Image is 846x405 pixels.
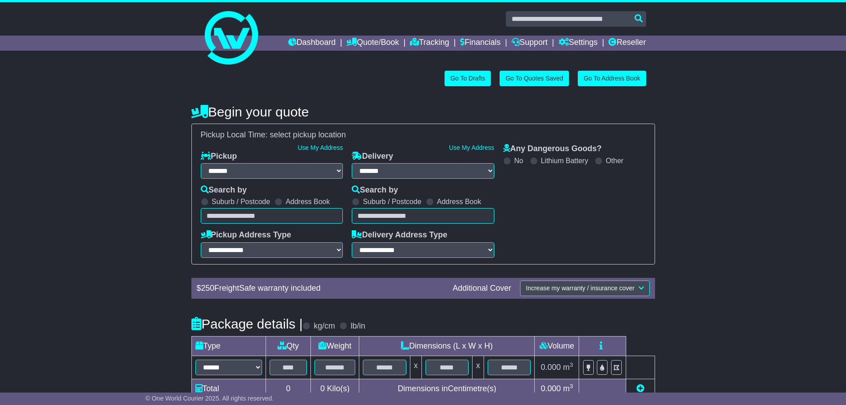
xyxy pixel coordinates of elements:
label: Delivery [352,152,393,161]
label: kg/cm [314,321,335,331]
a: Support [512,36,548,51]
a: Go To Address Book [578,71,646,86]
td: Kilo(s) [311,379,359,398]
div: Additional Cover [448,284,516,293]
td: 0 [266,379,311,398]
sup: 3 [570,361,573,368]
span: select pickup location [270,130,346,139]
label: Lithium Battery [541,156,588,165]
button: Increase my warranty / insurance cover [520,281,649,296]
a: Use My Address [449,144,494,151]
label: Suburb / Postcode [212,197,270,206]
label: lb/in [350,321,365,331]
td: x [473,356,484,379]
label: Suburb / Postcode [363,197,421,206]
td: Dimensions (L x W x H) [359,336,535,356]
a: Tracking [410,36,449,51]
a: Go To Drafts [445,71,491,86]
label: Other [606,156,624,165]
span: m [563,384,573,393]
span: 250 [201,284,214,293]
td: Volume [535,336,579,356]
td: Weight [311,336,359,356]
a: Financials [460,36,500,51]
label: Any Dangerous Goods? [503,144,602,154]
td: Type [191,336,266,356]
a: Reseller [608,36,646,51]
label: Address Book [286,197,330,206]
h4: Begin your quote [191,104,655,119]
label: Pickup [201,152,237,161]
span: © One World Courier 2025. All rights reserved. [146,395,274,402]
label: Pickup Address Type [201,230,291,240]
a: Quote/Book [346,36,399,51]
label: Search by [352,185,398,195]
span: m [563,363,573,372]
label: Address Book [437,197,481,206]
span: 0 [320,384,325,393]
h4: Package details | [191,317,303,331]
sup: 3 [570,383,573,389]
div: $ FreightSafe warranty included [192,284,449,293]
label: No [514,156,523,165]
td: Total [191,379,266,398]
label: Search by [201,185,247,195]
span: Increase my warranty / insurance cover [526,285,634,292]
a: Add new item [636,384,644,393]
div: Pickup Local Time: [196,130,650,140]
td: Qty [266,336,311,356]
a: Settings [559,36,598,51]
a: Go To Quotes Saved [500,71,569,86]
label: Delivery Address Type [352,230,447,240]
span: 0.000 [541,363,561,372]
td: x [410,356,421,379]
span: 0.000 [541,384,561,393]
td: Dimensions in Centimetre(s) [359,379,535,398]
a: Dashboard [288,36,336,51]
a: Use My Address [298,144,343,151]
